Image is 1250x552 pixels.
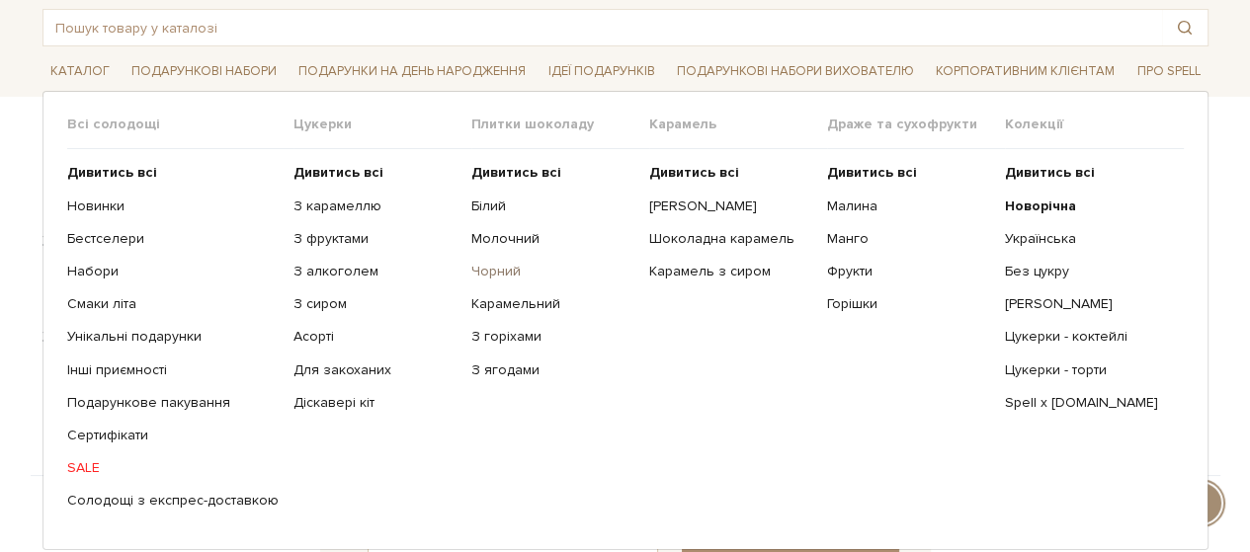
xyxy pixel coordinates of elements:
a: Дивитись всі [293,164,457,182]
div: Каталог [42,91,1208,549]
a: Унікальні подарунки [67,328,279,346]
a: Цукерки - торти [1005,361,1168,379]
a: Малина [827,197,990,215]
a: Фрукти [827,263,990,280]
a: Карамельний [471,295,634,313]
a: Дивитись всі [67,164,279,182]
a: Цукерки - коктейлі [1005,328,1168,346]
span: Всі солодощі [67,116,293,133]
a: Каталог [42,56,118,87]
span: Колекції [1005,116,1183,133]
a: Манго [827,230,990,248]
input: Пошук товару у каталозі [43,10,1162,45]
a: Білий [471,197,634,215]
a: Горішки [827,295,990,313]
a: З ягодами [471,361,634,379]
span: Цукерки [293,116,471,133]
a: Ідеї подарунків [540,56,662,87]
b: Дивитись всі [649,164,739,181]
a: Сертифікати [67,427,279,444]
a: Шоколадна карамель [649,230,812,248]
a: Дивитись всі [471,164,634,182]
a: Солодощі з експрес-доставкою [67,492,279,510]
button: Пошук товару у каталозі [1162,10,1208,45]
a: Інші приємності [67,361,279,379]
a: Набори [67,263,279,280]
a: Новинки [67,197,279,215]
a: Новорічна [1005,197,1168,215]
a: Для закоханих [293,361,457,379]
a: Карамель з сиром [649,263,812,280]
a: Смаки літа [67,295,279,313]
span: Драже та сухофрукти [827,116,1005,133]
a: SALE [67,459,279,477]
a: [PERSON_NAME] [1005,295,1168,313]
a: Подарункові набори [124,56,285,87]
a: Асорті [293,328,457,346]
a: Подарункові набори вихователю [669,54,922,88]
a: Чорний [471,263,634,280]
a: Молочний [471,230,634,248]
a: З карамеллю [293,197,457,215]
span: Карамель [649,116,827,133]
a: Корпоративним клієнтам [928,54,1123,88]
span: Плитки шоколаду [471,116,649,133]
b: Дивитись всі [471,164,561,181]
a: Подарункове пакування [67,394,279,412]
a: Подарунки на День народження [291,56,534,87]
a: З алкоголем [293,263,457,280]
a: Без цукру [1005,263,1168,280]
b: Дивитись всі [827,164,917,181]
b: Дивитись всі [67,164,157,181]
a: Дивитись всі [1005,164,1168,182]
a: Spell x [DOMAIN_NAME] [1005,394,1168,412]
b: Новорічна [1005,197,1076,214]
a: Українська [1005,230,1168,248]
a: [PERSON_NAME] [649,197,812,215]
a: Бестселери [67,230,279,248]
div: З усіх питань звертайтесь: З питань корпоративного сервісу та замовлень: [31,201,625,404]
a: З сиром [293,295,457,313]
a: З горіхами [471,328,634,346]
a: Про Spell [1128,56,1208,87]
a: Дивитись всі [649,164,812,182]
a: Дивитись всі [827,164,990,182]
a: З фруктами [293,230,457,248]
b: Дивитись всі [1005,164,1095,181]
b: Дивитись всі [293,164,383,181]
a: Діскавері кіт [293,394,457,412]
